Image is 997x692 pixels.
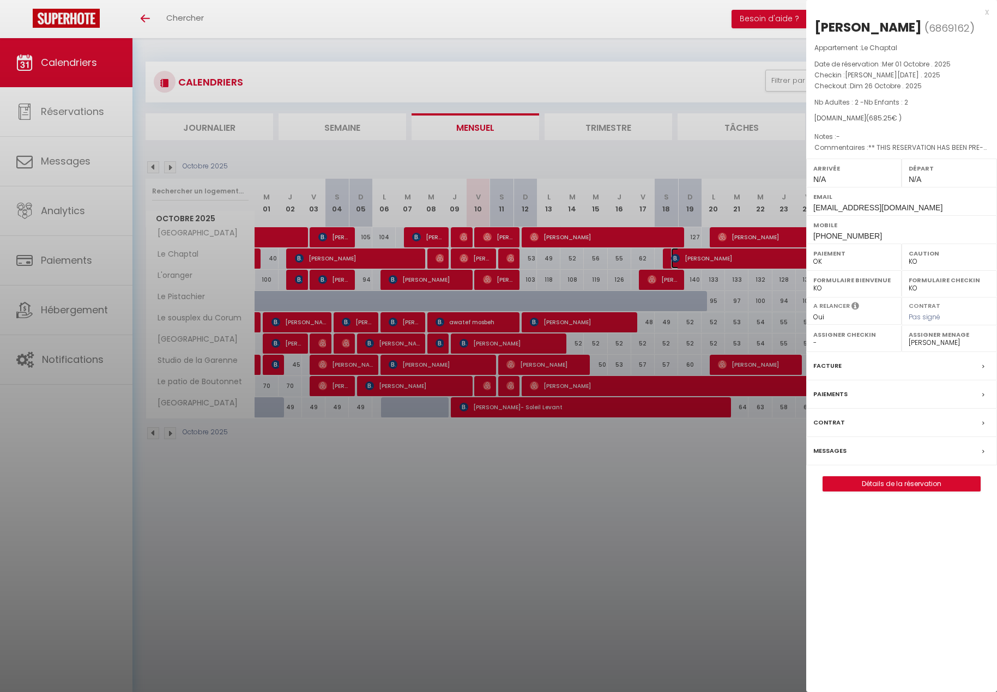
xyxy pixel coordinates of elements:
div: [PERSON_NAME] [814,19,922,36]
i: Sélectionner OUI si vous souhaiter envoyer les séquences de messages post-checkout [851,301,859,313]
label: A relancer [813,301,850,311]
label: Mobile [813,220,990,230]
p: Commentaires : [814,142,989,153]
label: Assigner Menage [909,329,990,340]
label: Contrat [909,301,940,308]
span: [EMAIL_ADDRESS][DOMAIN_NAME] [813,203,942,212]
span: [PHONE_NUMBER] [813,232,882,240]
span: Mer 01 Octobre . 2025 [882,59,951,69]
label: Paiements [813,389,848,400]
a: Détails de la réservation [823,477,980,491]
span: 6869162 [929,21,970,35]
span: ( € ) [866,113,902,123]
label: Paiement [813,248,895,259]
label: Départ [909,163,990,174]
p: Checkout : [814,81,989,92]
label: Arrivée [813,163,895,174]
span: ( ) [925,20,975,35]
p: Appartement : [814,43,989,53]
span: Nb Adultes : 2 - [814,98,908,107]
label: Contrat [813,417,845,428]
label: Assigner Checkin [813,329,895,340]
span: - [836,132,840,141]
p: Date de réservation : [814,59,989,70]
label: Formulaire Checkin [909,275,990,286]
label: Messages [813,445,847,457]
span: 685.25 [869,113,892,123]
label: Email [813,191,990,202]
div: [DOMAIN_NAME] [814,113,989,124]
span: Pas signé [909,312,940,321]
span: [PERSON_NAME][DATE] . 2025 [845,70,940,80]
button: Détails de la réservation [823,476,981,491]
span: N/A [909,175,921,184]
label: Formulaire Bienvenue [813,275,895,286]
label: Caution [909,248,990,259]
div: x [806,5,989,19]
p: Notes : [814,131,989,142]
p: Checkin : [814,70,989,81]
label: Facture [813,360,842,372]
span: Nb Enfants : 2 [864,98,908,107]
span: N/A [813,175,826,184]
span: Le Chaptal [861,43,897,52]
span: Dim 26 Octobre . 2025 [850,81,922,90]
